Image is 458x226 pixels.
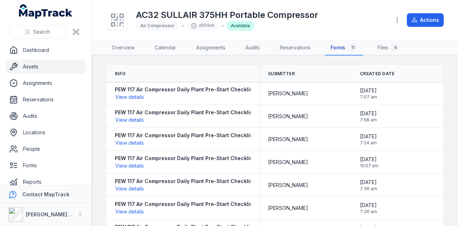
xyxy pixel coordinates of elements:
[115,93,144,101] button: View details
[6,158,86,173] a: Forms
[268,71,295,77] span: Submitter
[360,117,377,123] span: 7:58 am
[360,94,377,100] span: 7:07 am
[115,201,254,208] strong: PEW 117 Air Compressor Daily Plant Pre-Start Checklist
[268,136,308,143] span: [PERSON_NAME]
[115,71,126,77] span: Info
[9,25,66,39] button: Search
[22,191,69,197] strong: Contact MapTrack
[226,21,254,31] div: Available
[6,43,86,57] a: Dashboard
[149,40,182,56] a: Calendar
[360,186,377,192] span: 7:36 am
[360,156,379,169] time: 14/08/2025, 10:57:02 am
[6,175,86,189] a: Reports
[268,113,308,120] span: [PERSON_NAME]
[391,43,400,52] div: 4
[6,142,86,156] a: People
[115,155,254,162] strong: PEW 117 Air Compressor Daily Plant Pre-Start Checklist
[268,182,308,189] span: [PERSON_NAME]
[325,40,363,56] a: Forms11
[33,28,50,35] span: Search
[372,40,405,56] a: Files4
[360,87,377,94] span: [DATE]
[268,90,308,97] span: [PERSON_NAME]
[360,71,395,77] span: Created Date
[360,156,379,163] span: [DATE]
[115,86,254,93] strong: PEW 117 Air Compressor Daily Plant Pre-Start Checklist
[115,208,144,216] button: View details
[6,59,86,74] a: Assets
[115,178,254,185] strong: PEW 117 Air Compressor Daily Plant Pre-Start Checklist
[26,211,84,217] strong: [PERSON_NAME] Group
[190,40,231,56] a: Assignments
[187,21,219,31] div: d954eb
[360,110,377,117] span: [DATE]
[274,40,316,56] a: Reservations
[240,40,265,56] a: Audits
[115,109,254,116] strong: PEW 117 Air Compressor Daily Plant Pre-Start Checklist
[360,179,377,186] span: [DATE]
[6,109,86,123] a: Audits
[268,159,308,166] span: [PERSON_NAME]
[360,179,377,192] time: 11/08/2025, 7:36:29 am
[268,205,308,212] span: [PERSON_NAME]
[115,139,144,147] button: View details
[360,110,377,123] time: 19/08/2025, 7:58:09 am
[360,133,377,140] span: [DATE]
[115,132,254,139] strong: PEW 117 Air Compressor Daily Plant Pre-Start Checklist
[136,9,318,21] h1: AC32 SULLAIR 375HH Portable Compressor
[360,163,379,169] span: 10:57 am
[360,209,377,215] span: 7:36 am
[6,125,86,140] a: Locations
[106,40,140,56] a: Overview
[140,23,175,28] span: Air Compressor
[19,4,73,19] a: MapTrack
[115,162,144,170] button: View details
[348,43,357,52] div: 11
[407,13,444,27] button: Actions
[6,76,86,90] a: Assignments
[115,185,144,193] button: View details
[360,87,377,100] time: 28/08/2025, 7:07:24 am
[115,116,144,124] button: View details
[360,202,377,215] time: 11/08/2025, 7:36:29 am
[360,202,377,209] span: [DATE]
[6,92,86,107] a: Reservations
[360,140,377,146] span: 7:24 am
[360,133,377,146] time: 18/08/2025, 7:24:56 am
